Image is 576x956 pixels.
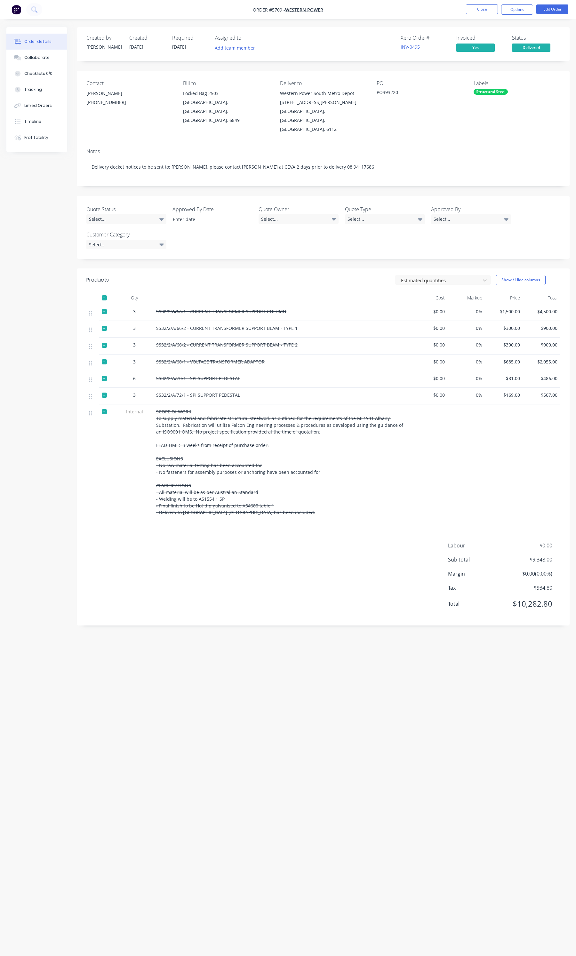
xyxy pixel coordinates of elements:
[24,87,42,92] div: Tracking
[345,214,425,224] div: Select...
[450,308,483,315] span: 0%
[168,215,248,224] input: Enter date
[24,135,48,140] div: Profitability
[156,308,286,315] span: SS32/2/A/66/1 - CURRENT TRANSFORMER SUPPORT COLUMN
[448,570,505,578] span: Margin
[474,80,560,86] div: Labels
[6,114,67,130] button: Timeline
[525,392,558,398] span: $507.00
[505,584,552,592] span: $934.80
[156,325,298,331] span: SS32/2/A/66/2 - CURRENT TRANSFORMER SUPPORT BEAM - TYPE 1
[485,291,523,304] div: Price
[259,205,339,213] label: Quote Owner
[133,375,136,382] span: 6
[450,341,483,348] span: 0%
[183,80,269,86] div: Bill to
[86,98,173,107] div: [PHONE_NUMBER]
[345,205,425,213] label: Quote Type
[156,375,240,381] span: SS32/2/A/70/1 - SPI SUPPORT PEDESTAL
[86,231,166,238] label: Customer Category
[512,44,550,52] span: Delivered
[156,392,240,398] span: SS32/2/A/72/1 - SPI SUPPORT PEDESTAL
[24,119,41,124] div: Timeline
[474,89,508,95] div: Structural Steel
[525,358,558,365] span: $2,055.00
[86,240,166,249] div: Select...
[6,34,67,50] button: Order details
[215,44,259,52] button: Add team member
[6,130,67,146] button: Profitability
[12,5,21,14] img: Factory
[129,35,164,41] div: Created
[86,214,166,224] div: Select...
[487,325,520,331] span: $300.00
[456,44,495,52] span: Yes
[183,89,269,125] div: Locked Bag 2503[GEOGRAPHIC_DATA], [GEOGRAPHIC_DATA], [GEOGRAPHIC_DATA], 6849
[401,35,449,41] div: Xero Order #
[172,35,207,41] div: Required
[512,35,560,41] div: Status
[505,556,552,563] span: $9,348.00
[487,341,520,348] span: $300.00
[280,80,366,86] div: Deliver to
[86,35,122,41] div: Created by
[377,80,463,86] div: PO
[86,44,122,50] div: [PERSON_NAME]
[215,35,279,41] div: Assigned to
[448,542,505,549] span: Labour
[450,358,483,365] span: 0%
[86,89,173,98] div: [PERSON_NAME]
[412,341,445,348] span: $0.00
[86,148,560,155] div: Notes
[133,325,136,331] span: 3
[24,103,52,108] div: Linked Orders
[86,276,109,284] div: Products
[487,392,520,398] span: $169.00
[172,44,186,50] span: [DATE]
[377,89,457,98] div: PO393220
[156,359,265,365] span: SS32/2/A/68/1 - VOLTAGE TRANSFORMER ADAPTOR
[183,98,269,125] div: [GEOGRAPHIC_DATA], [GEOGRAPHIC_DATA], [GEOGRAPHIC_DATA], 6849
[450,392,483,398] span: 0%
[456,35,504,41] div: Invoiced
[525,341,558,348] span: $900.00
[6,98,67,114] button: Linked Orders
[450,375,483,382] span: 0%
[156,342,298,348] span: SS32/2/A/66/2 - CURRENT TRANSFORMER SUPPORT BEAM - TYPE 2
[86,205,166,213] label: Quote Status
[412,358,445,365] span: $0.00
[536,4,568,14] button: Edit Order
[525,308,558,315] span: $4,500.00
[487,358,520,365] span: $685.00
[505,570,552,578] span: $0.00 ( 0.00 %)
[496,275,546,285] button: Show / Hide columns
[431,214,511,224] div: Select...
[24,39,52,44] div: Order details
[133,358,136,365] span: 3
[501,4,533,15] button: Options
[448,600,505,608] span: Total
[24,71,52,76] div: Checklists 0/0
[523,291,560,304] div: Total
[115,291,154,304] div: Qty
[525,375,558,382] span: $486.00
[525,325,558,331] span: $900.00
[259,214,339,224] div: Select...
[133,341,136,348] span: 3
[401,44,420,50] a: INV-0495
[280,107,366,134] div: [GEOGRAPHIC_DATA], [GEOGRAPHIC_DATA], [GEOGRAPHIC_DATA], 6112
[86,80,173,86] div: Contact
[505,598,552,609] span: $10,282.80
[212,44,259,52] button: Add team member
[447,291,485,304] div: Markup
[487,308,520,315] span: $1,500.00
[410,291,447,304] div: Cost
[129,44,143,50] span: [DATE]
[412,325,445,331] span: $0.00
[118,408,151,415] span: Internal
[448,556,505,563] span: Sub total
[172,205,252,213] label: Approved By Date
[412,308,445,315] span: $0.00
[6,82,67,98] button: Tracking
[133,392,136,398] span: 3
